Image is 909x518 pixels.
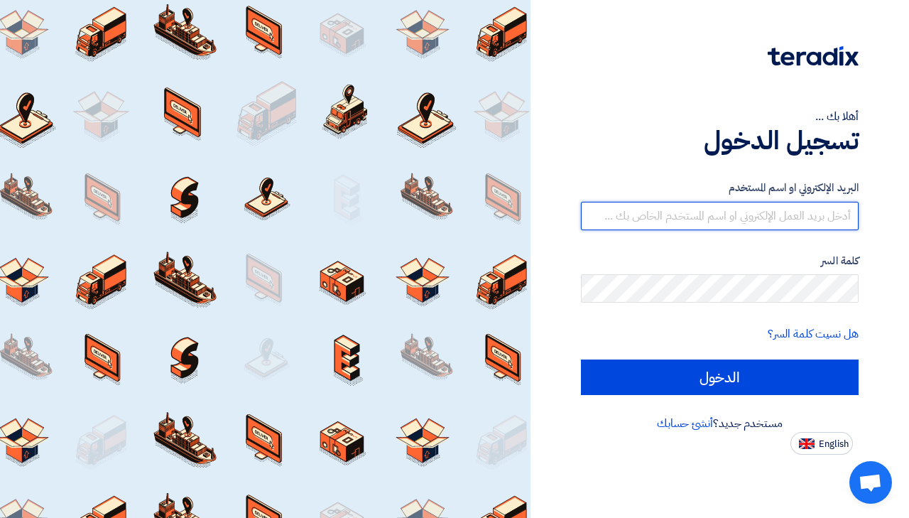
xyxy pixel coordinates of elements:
[581,125,859,156] h1: تسجيل الدخول
[790,432,853,455] button: English
[581,415,859,432] div: مستخدم جديد؟
[799,438,815,449] img: en-US.png
[819,439,849,449] span: English
[849,461,892,504] a: Open chat
[768,46,859,66] img: Teradix logo
[581,108,859,125] div: أهلا بك ...
[768,325,859,342] a: هل نسيت كلمة السر؟
[581,253,859,269] label: كلمة السر
[581,180,859,196] label: البريد الإلكتروني او اسم المستخدم
[657,415,713,432] a: أنشئ حسابك
[581,360,859,395] input: الدخول
[581,202,859,230] input: أدخل بريد العمل الإلكتروني او اسم المستخدم الخاص بك ...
